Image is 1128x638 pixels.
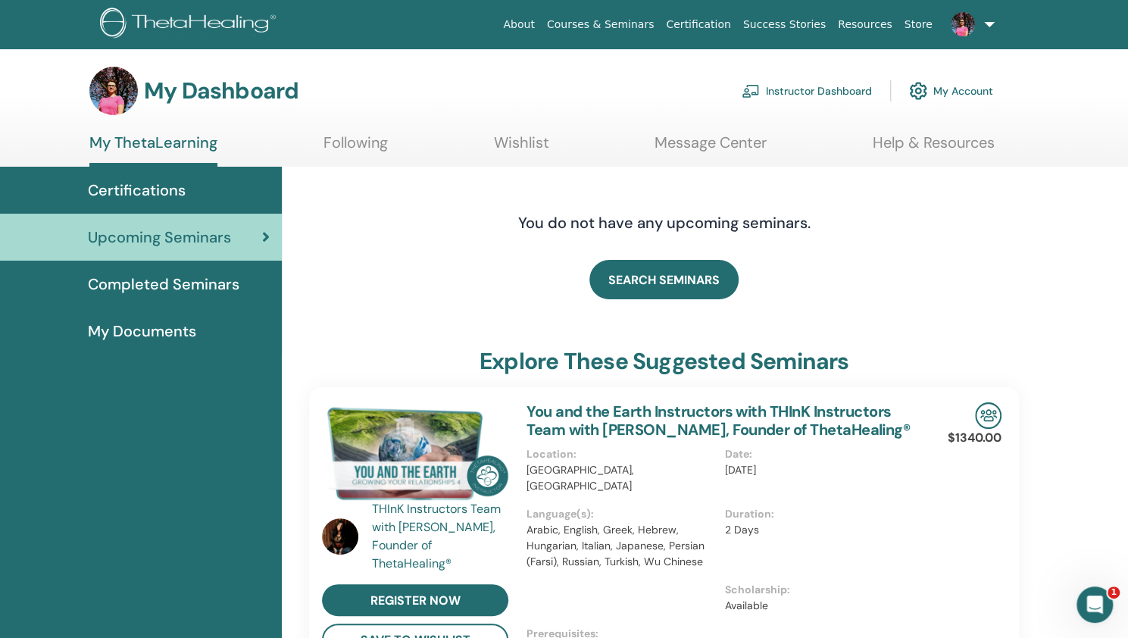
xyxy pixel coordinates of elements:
p: Date : [725,446,914,462]
span: Completed Seminars [88,273,239,296]
p: Language(s) : [527,506,715,522]
a: Certification [660,11,736,39]
h3: My Dashboard [144,77,298,105]
p: 2 Days [725,522,914,538]
p: [GEOGRAPHIC_DATA], [GEOGRAPHIC_DATA] [527,462,715,494]
p: Arabic, English, Greek, Hebrew, Hungarian, Italian, Japanese, Persian (Farsi), Russian, Turkish, ... [527,522,715,570]
a: Following [323,133,388,163]
a: Resources [832,11,898,39]
a: Store [898,11,939,39]
a: Courses & Seminars [541,11,661,39]
h3: explore these suggested seminars [480,348,848,375]
a: My ThetaLearning [89,133,217,167]
img: chalkboard-teacher.svg [742,84,760,98]
span: SEARCH SEMINARS [608,272,720,288]
p: [DATE] [725,462,914,478]
p: Available [725,598,914,614]
img: default.jpg [89,67,138,115]
a: THInK Instructors Team with [PERSON_NAME], Founder of ThetaHealing® [372,500,512,573]
a: Message Center [655,133,767,163]
iframe: Intercom live chat [1076,586,1113,623]
a: My Account [909,74,993,108]
p: $1340.00 [948,429,1001,447]
a: Instructor Dashboard [742,74,872,108]
p: Location : [527,446,715,462]
h4: You do not have any upcoming seminars. [426,214,903,232]
span: 1 [1108,586,1120,599]
a: SEARCH SEMINARS [589,260,739,299]
a: Wishlist [494,133,549,163]
a: About [497,11,540,39]
span: register now [370,593,461,608]
a: Help & Resources [873,133,995,163]
p: Scholarship : [725,582,914,598]
span: My Documents [88,320,196,342]
span: Certifications [88,179,186,202]
img: default.jpg [322,518,358,555]
a: You and the Earth Instructors with THInK Instructors Team with [PERSON_NAME], Founder of ThetaHea... [527,402,910,439]
img: default.jpg [951,12,975,36]
a: register now [322,584,508,616]
p: Duration : [725,506,914,522]
img: In-Person Seminar [975,402,1001,429]
img: logo.png [100,8,281,42]
img: You and the Earth Instructors [322,402,508,505]
a: Success Stories [737,11,832,39]
span: Upcoming Seminars [88,226,231,249]
img: cog.svg [909,78,927,104]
